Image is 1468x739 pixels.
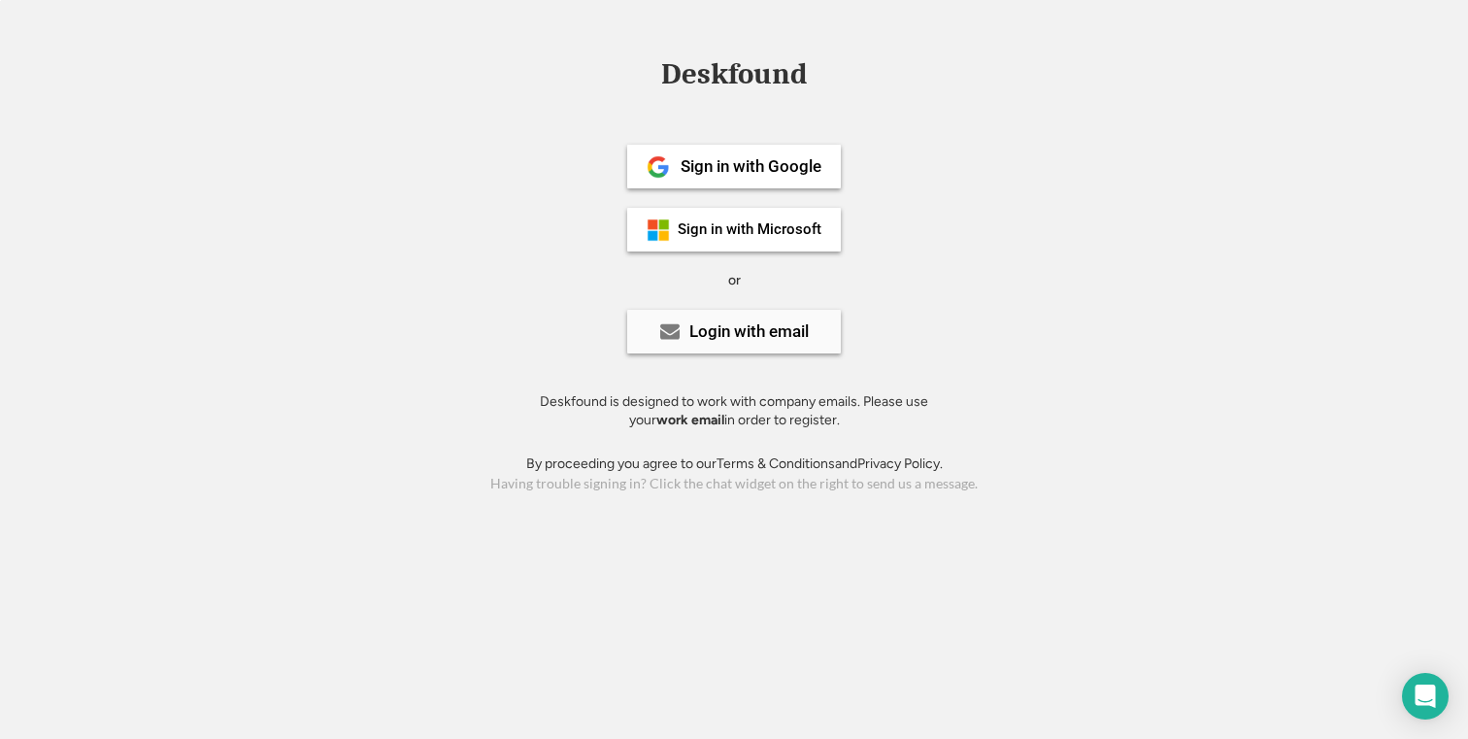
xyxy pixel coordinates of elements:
[1402,673,1449,720] div: Open Intercom Messenger
[678,222,821,237] div: Sign in with Microsoft
[656,412,724,428] strong: work email
[717,455,835,472] a: Terms & Conditions
[689,323,809,340] div: Login with email
[647,218,670,242] img: ms-symbollockup_mssymbol_19.png
[647,155,670,179] img: 1024px-Google__G__Logo.svg.png
[651,59,817,89] div: Deskfound
[681,158,821,175] div: Sign in with Google
[516,392,952,430] div: Deskfound is designed to work with company emails. Please use your in order to register.
[728,271,741,290] div: or
[526,454,943,474] div: By proceeding you agree to our and
[857,455,943,472] a: Privacy Policy.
